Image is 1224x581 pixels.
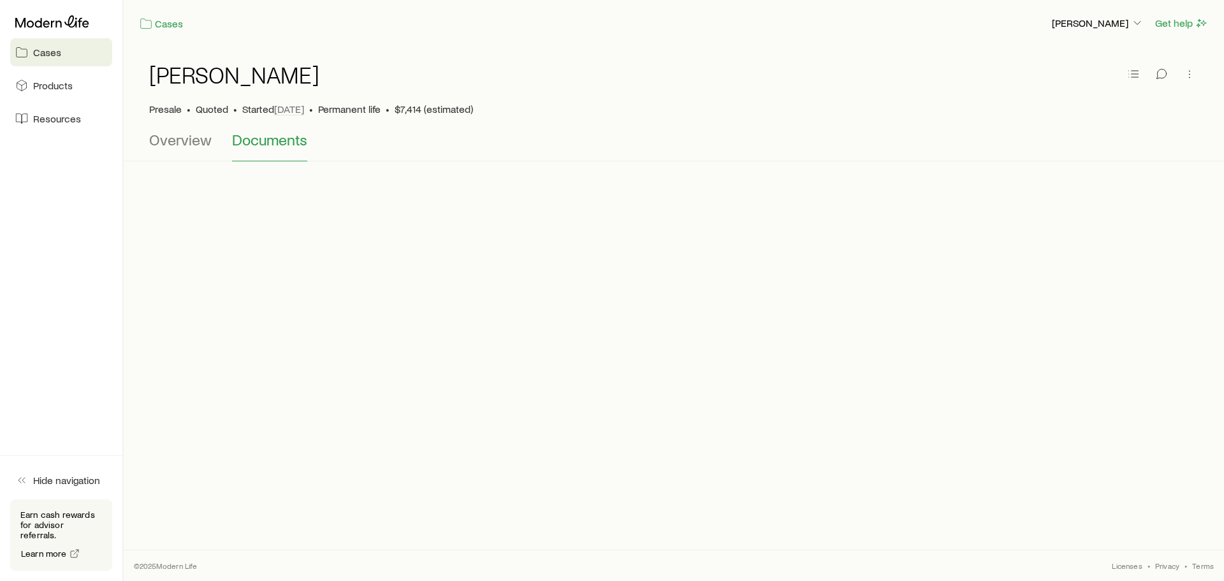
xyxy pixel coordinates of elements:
div: Earn cash rewards for advisor referrals.Learn more [10,499,112,571]
span: • [187,103,191,115]
p: Earn cash rewards for advisor referrals. [20,510,102,540]
span: Quoted [196,103,228,115]
span: $7,414 (estimated) [395,103,473,115]
span: Documents [232,131,307,149]
span: Resources [33,112,81,125]
span: • [309,103,313,115]
a: Privacy [1155,561,1179,571]
span: Learn more [21,549,67,558]
button: Hide navigation [10,466,112,494]
button: [PERSON_NAME] [1051,16,1144,31]
a: Products [10,71,112,99]
span: Hide navigation [33,474,100,487]
p: Presale [149,103,182,115]
span: [DATE] [274,103,304,115]
a: Cases [10,38,112,66]
h1: [PERSON_NAME] [149,62,319,87]
a: Terms [1192,561,1214,571]
p: © 2025 Modern Life [134,561,198,571]
span: • [233,103,237,115]
span: • [1184,561,1187,571]
p: Started [242,103,304,115]
span: Cases [33,46,61,59]
button: Get help [1155,16,1209,31]
span: • [1147,561,1150,571]
span: • [386,103,390,115]
a: Resources [10,105,112,133]
p: [PERSON_NAME] [1052,17,1144,29]
a: Licenses [1112,561,1142,571]
span: Overview [149,131,212,149]
div: Case details tabs [149,131,1198,161]
span: Permanent life [318,103,381,115]
a: Cases [139,17,184,31]
span: Products [33,79,73,92]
